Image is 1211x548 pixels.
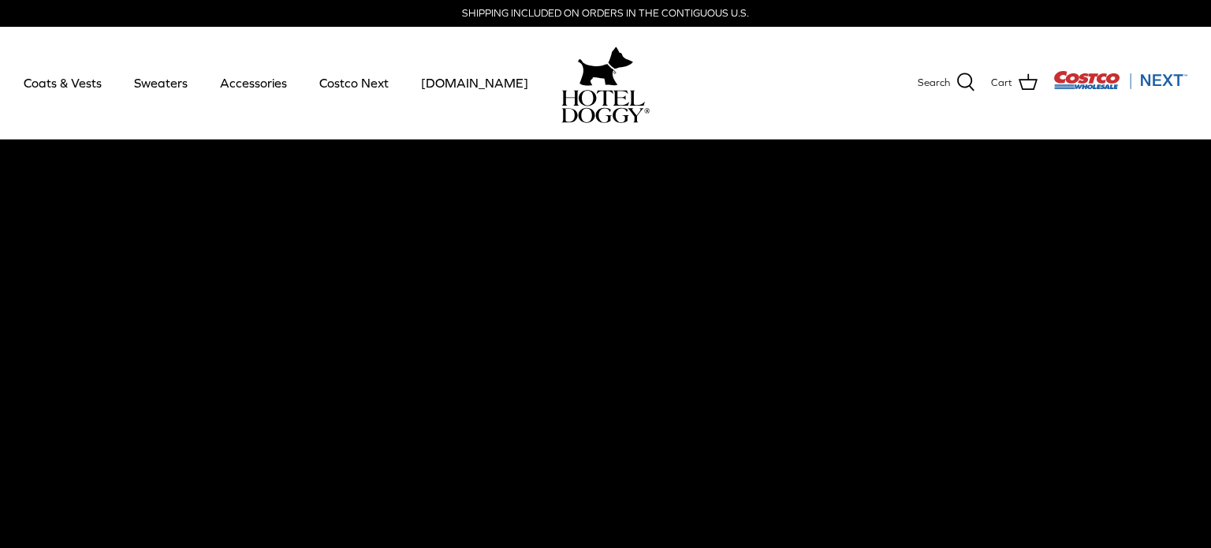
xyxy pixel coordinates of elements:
[120,56,202,110] a: Sweaters
[1053,70,1187,90] img: Costco Next
[991,73,1038,93] a: Cart
[1053,80,1187,92] a: Visit Costco Next
[991,75,1012,91] span: Cart
[9,56,116,110] a: Coats & Vests
[918,75,950,91] span: Search
[578,43,633,90] img: hoteldoggy.com
[561,43,650,123] a: hoteldoggy.com hoteldoggycom
[918,73,975,93] a: Search
[561,90,650,123] img: hoteldoggycom
[206,56,301,110] a: Accessories
[305,56,403,110] a: Costco Next
[407,56,542,110] a: [DOMAIN_NAME]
